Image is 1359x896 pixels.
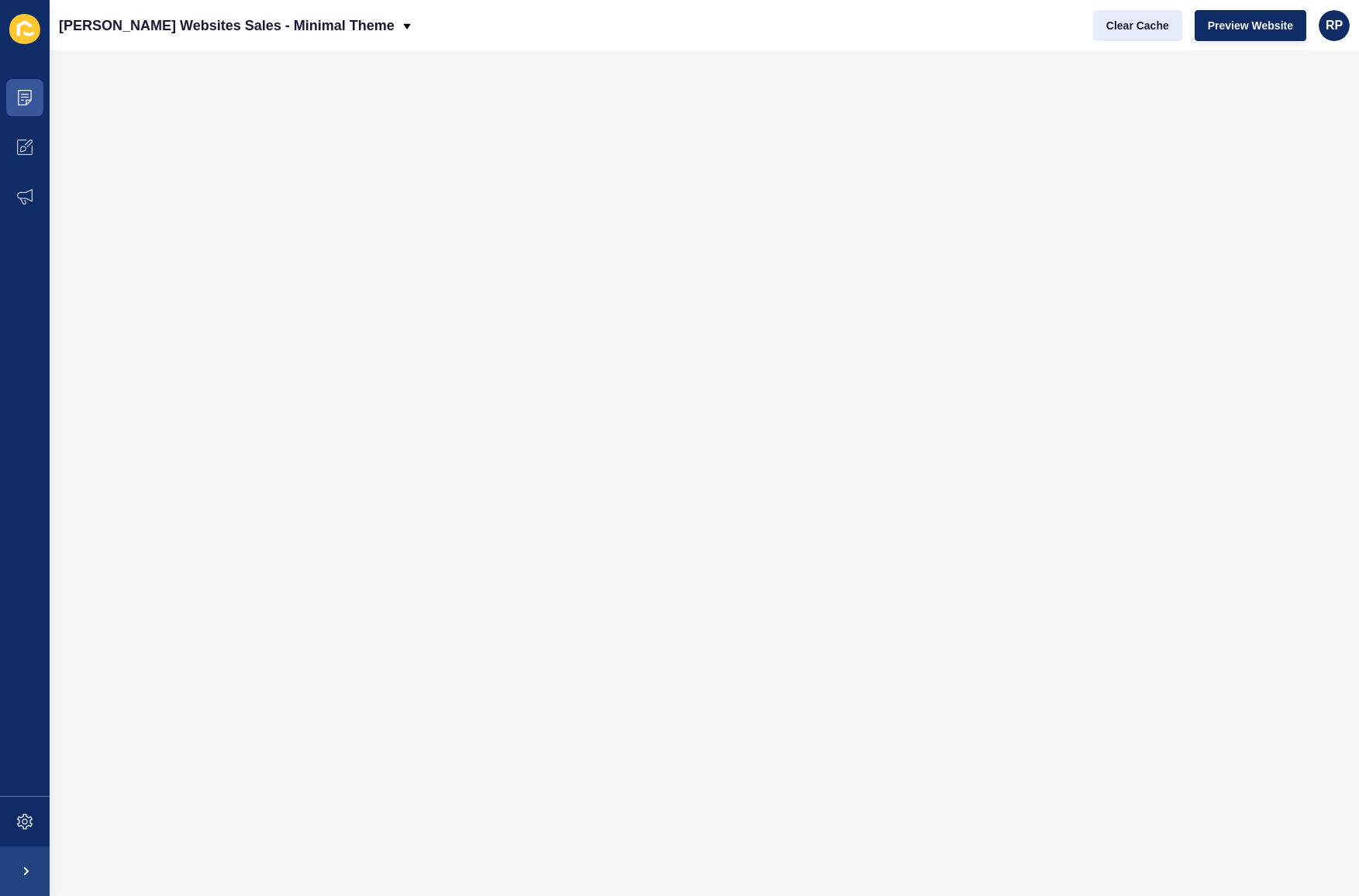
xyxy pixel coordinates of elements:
span: Clear Cache [1106,18,1169,33]
span: RP [1326,18,1343,33]
span: Preview Website [1208,18,1293,33]
button: Clear Cache [1093,10,1182,41]
p: [PERSON_NAME] Websites Sales - Minimal Theme [59,6,395,45]
button: Preview Website [1195,10,1306,41]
